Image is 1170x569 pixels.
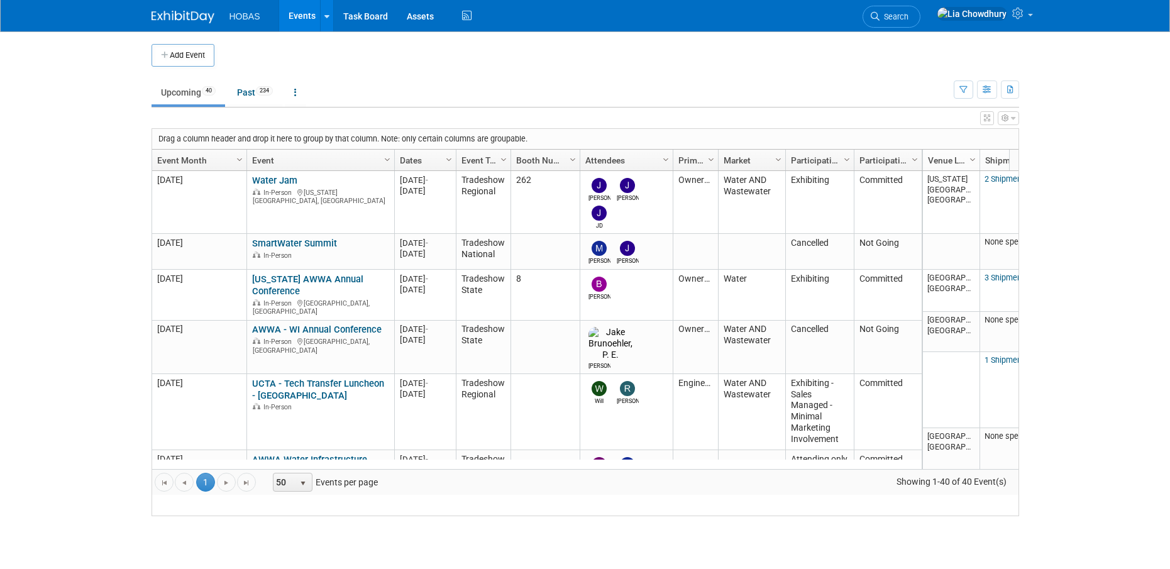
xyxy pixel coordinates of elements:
span: - [426,175,428,185]
div: Rene Garcia [617,396,639,406]
img: In-Person Event [253,251,260,258]
img: Will Stafford [592,381,607,396]
td: [DATE] [152,171,246,234]
td: Tradeshow State [456,270,510,320]
td: 8 [510,270,580,320]
span: 40 [202,86,216,96]
div: [DATE] [400,185,450,196]
span: 50 [273,473,295,491]
td: Water [718,270,785,320]
a: Shipments [985,150,1037,171]
a: Go to the first page [155,473,174,492]
a: Column Settings [659,150,673,168]
img: Jeffrey LeBlanc [620,241,635,256]
a: Event Month [157,150,238,171]
a: UCTA - Tech Transfer Luncheon - [GEOGRAPHIC_DATA] [252,378,384,401]
td: Engineers [673,374,718,450]
a: Column Settings [966,150,980,168]
span: Column Settings [568,155,578,165]
div: [GEOGRAPHIC_DATA], [GEOGRAPHIC_DATA] [252,336,389,355]
a: Primary Attendees [678,150,710,171]
td: Cancelled [785,234,854,270]
div: Jeffrey LeBlanc [617,193,639,202]
td: Exhibiting - Sales Managed - Minimal Marketing Involvement [785,374,854,450]
img: Mike Bussio [620,457,635,472]
div: Will Stafford [588,396,610,406]
a: AWWA - WI Annual Conference [252,324,382,335]
span: Search [880,12,908,21]
img: In-Person Event [253,338,260,344]
div: [DATE] [400,248,450,259]
span: - [426,378,428,388]
td: [DATE] [152,450,246,531]
div: [DATE] [400,389,450,399]
div: Joe Tipton [588,193,610,202]
div: [DATE] [400,175,450,185]
img: Joe Tipton [592,178,607,193]
a: Upcoming40 [152,80,225,104]
td: [US_STATE][GEOGRAPHIC_DATA], [GEOGRAPHIC_DATA] [923,171,980,234]
span: Go to the last page [241,478,251,488]
div: Bryant Welch [588,292,610,301]
td: [DATE] [152,270,246,320]
span: select [298,478,308,489]
td: Committed [854,171,922,234]
span: 1 [196,473,215,492]
span: - [426,274,428,284]
span: Column Settings [968,155,978,165]
td: Committed [854,270,922,320]
div: Jeffrey LeBlanc [617,256,639,265]
a: Column Settings [771,150,785,168]
span: Go to the next page [221,478,231,488]
div: [DATE] [400,284,450,295]
div: Drag a column header and drop it here to group by that column. Note: only certain columns are gro... [152,129,1018,149]
span: Column Settings [910,155,920,165]
td: Cancelled [785,321,854,375]
img: ExhibitDay [152,11,214,23]
a: 2 Shipments [985,174,1029,184]
span: In-Person [263,189,295,197]
a: AWWA Water Infrastructure Conference [252,454,367,477]
a: Column Settings [442,150,456,168]
div: [US_STATE][GEOGRAPHIC_DATA], [GEOGRAPHIC_DATA] [252,187,389,206]
div: [DATE] [400,334,450,345]
td: Water AND Wastewater [718,321,785,375]
a: Go to the next page [217,473,236,492]
a: Past234 [228,80,282,104]
td: Water AND Wastewater [718,171,785,234]
span: None specified [985,237,1038,246]
td: Not Going [854,321,922,375]
td: Committed [854,450,922,531]
a: Column Settings [704,150,718,168]
a: Attendees [585,150,665,171]
td: 262 [510,171,580,234]
a: Go to the previous page [175,473,194,492]
td: Tradeshow State [456,321,510,375]
td: [DATE] [152,234,246,270]
img: Christopher Shirazy [592,457,607,472]
a: Column Settings [908,150,922,168]
span: - [426,455,428,464]
span: Column Settings [661,155,671,165]
a: Event Type (Tradeshow National, Regional, State, Sponsorship, Assoc Event) [461,150,502,171]
td: [DATE] [152,321,246,375]
img: JD Demore [592,206,607,221]
td: Tradeshow Regional [456,374,510,450]
span: In-Person [263,251,295,260]
span: Column Settings [842,155,852,165]
img: In-Person Event [253,299,260,306]
img: Rene Garcia [620,381,635,396]
div: [DATE] [400,324,450,334]
button: Add Event [152,44,214,67]
span: In-Person [263,299,295,307]
td: Not Going [854,234,922,270]
span: Go to the first page [159,478,169,488]
div: [DATE] [400,378,450,389]
span: Column Settings [382,155,392,165]
div: [DATE] [400,273,450,284]
div: Mike Bussio [588,256,610,265]
a: Market [724,150,777,171]
img: Lia Chowdhury [937,7,1007,21]
span: Go to the previous page [179,478,189,488]
a: 3 Shipments [985,273,1029,282]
